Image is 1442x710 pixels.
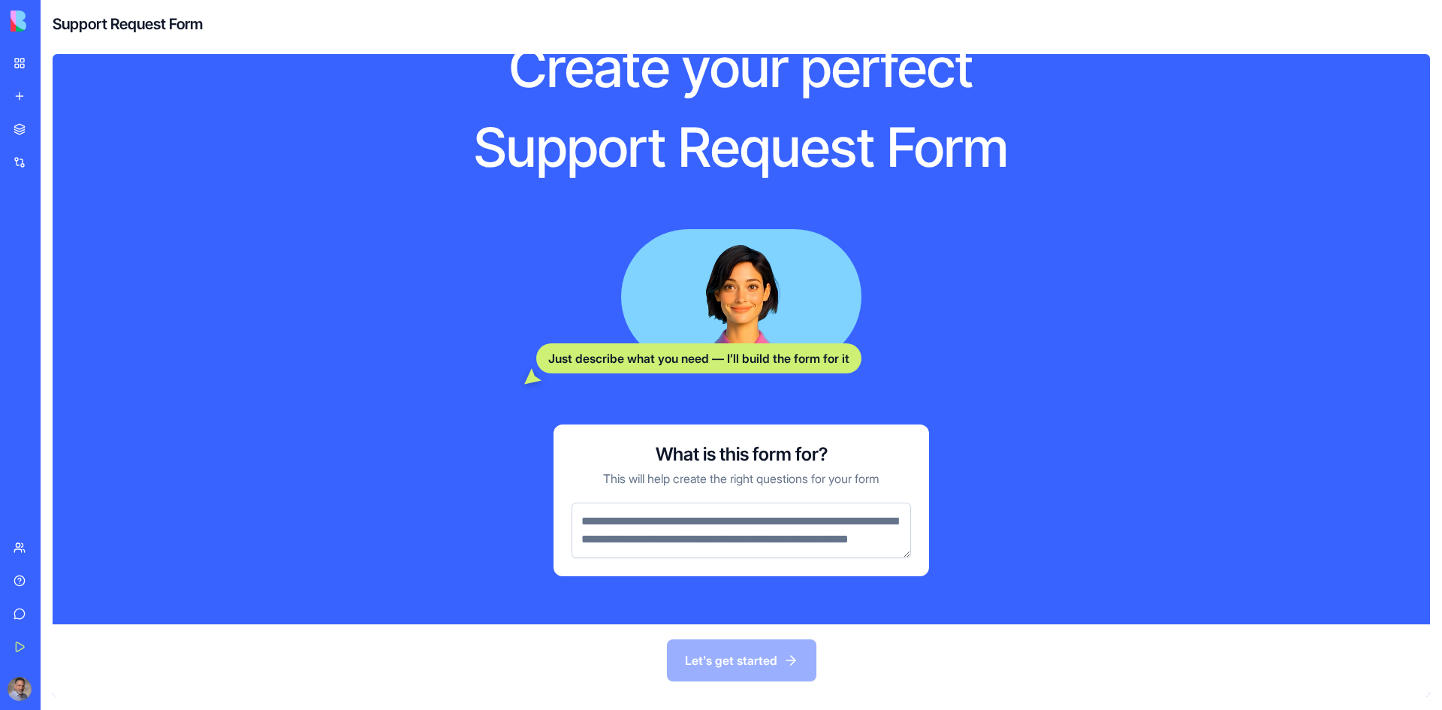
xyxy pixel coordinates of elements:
[11,11,104,32] img: logo
[8,677,32,701] img: ACg8ocJcsdsdXEsRj42SVLA3mLgEKMG774aOkijxNqadbyps6d1uhQ=s96-c
[603,470,879,488] p: This will help create the right questions for your form
[405,113,1078,181] h1: Support Request Form
[656,443,828,467] h3: What is this form for?
[53,14,203,35] h4: Support Request Form
[405,34,1078,101] h1: Create your perfect
[536,343,861,373] div: Just describe what you need — I’ll build the form for it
